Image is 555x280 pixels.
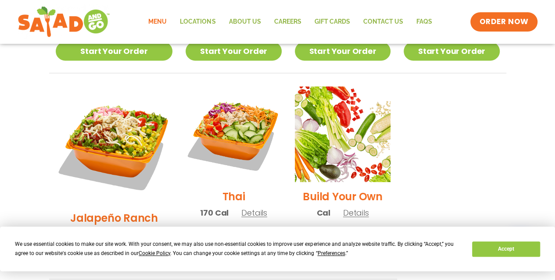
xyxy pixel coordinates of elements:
img: Product photo for Build Your Own [295,86,390,182]
div: We use essential cookies to make our site work. With your consent, we may also use non-essential ... [15,240,462,258]
a: Start Your Order [295,42,390,60]
img: new-SAG-logo-768×292 [18,4,110,39]
a: Locations [173,12,222,32]
a: Start Your Order [186,42,281,60]
a: Start Your Order [404,42,499,60]
span: Details [343,207,369,218]
a: FAQs [409,12,438,32]
span: ORDER NOW [479,17,528,27]
span: Preferences [317,250,345,256]
img: Product photo for Thai Salad [186,86,281,182]
a: Start Your Order [56,42,173,60]
a: About Us [222,12,267,32]
a: GIFT CARDS [308,12,356,32]
a: Menu [142,12,173,32]
h2: Build Your Own [303,188,383,204]
h2: Thai [222,188,245,204]
nav: Menu [142,12,438,32]
span: Cal [316,206,330,218]
h2: Jalapeño Ranch [70,210,158,225]
a: ORDER NOW [470,12,537,32]
a: Contact Us [356,12,409,32]
span: Details [241,207,267,218]
span: 170 Cal [200,206,229,218]
span: Cookie Policy [139,250,170,256]
button: Accept [472,241,540,257]
a: Careers [267,12,308,32]
img: Product photo for Jalapeño Ranch Salad [56,86,173,203]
